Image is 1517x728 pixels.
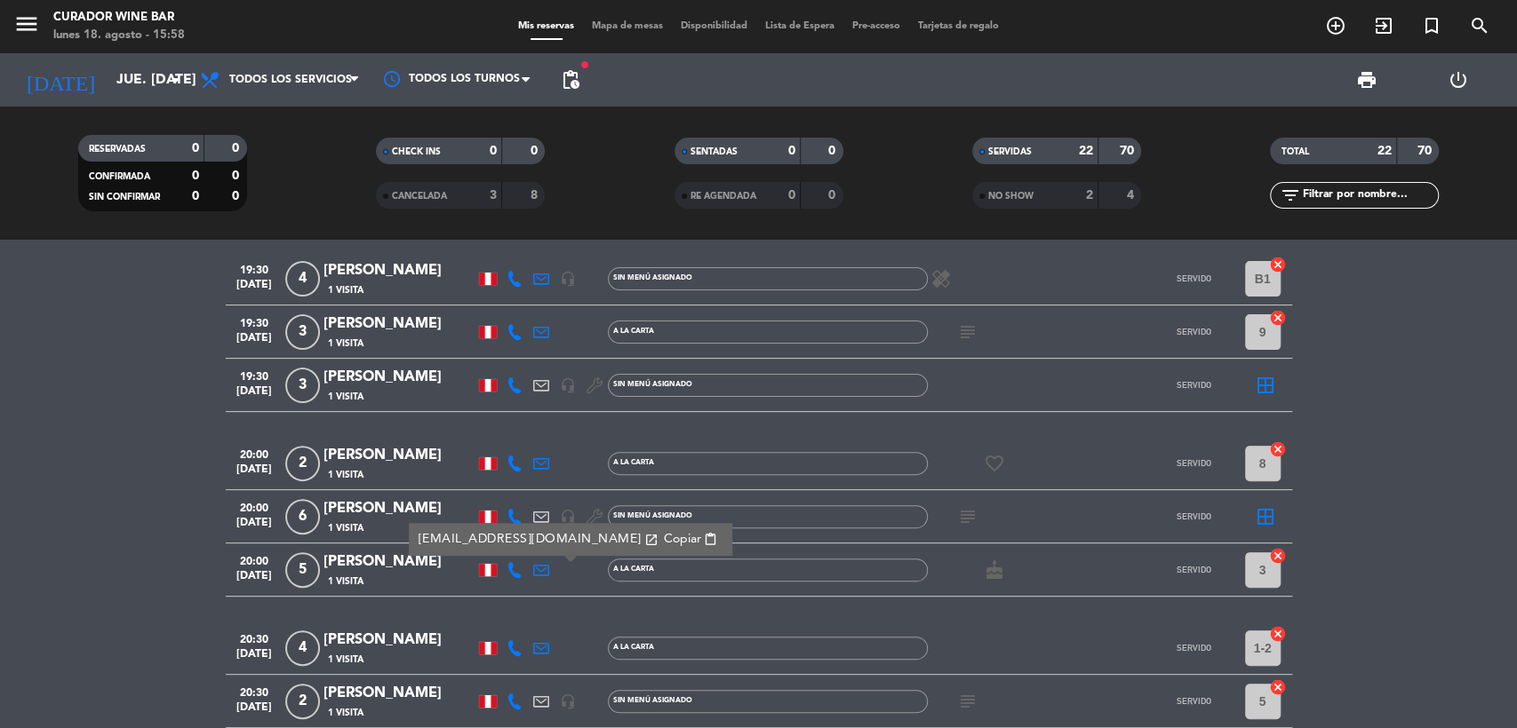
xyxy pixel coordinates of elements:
[1119,145,1137,157] strong: 70
[930,268,952,289] i: healing
[13,60,108,99] i: [DATE]
[643,533,658,547] i: open_in_new
[232,142,243,154] strong: 0
[328,336,363,351] span: 1 Visita
[1150,552,1239,588] button: SERVIDO
[323,629,475,652] div: [PERSON_NAME]
[613,381,692,388] span: Sin menú asignado
[13,11,40,37] i: menu
[328,283,363,297] span: 1 Visita
[1373,15,1394,36] i: exit_to_app
[1356,69,1377,91] span: print
[490,189,497,202] strong: 3
[165,69,187,91] i: arrow_drop_down
[232,681,276,701] span: 20:30
[1417,145,1435,157] strong: 70
[1150,684,1239,719] button: SERVIDO
[285,314,320,350] span: 3
[285,499,320,534] span: 6
[1177,458,1211,468] span: SERVIDO
[53,9,185,27] div: Curador Wine Bar
[909,21,1008,31] span: Tarjetas de regalo
[1150,368,1239,403] button: SERVIDO
[1177,643,1211,653] span: SERVIDO
[323,497,475,520] div: [PERSON_NAME]
[323,259,475,282] div: [PERSON_NAME]
[1177,696,1211,706] span: SERVIDO
[613,644,654,651] span: A la carta
[285,552,320,588] span: 5
[704,533,717,546] span: content_paste
[1126,189,1137,202] strong: 4
[663,530,700,549] span: Copiar
[613,328,654,335] span: A la carta
[1086,189,1093,202] strong: 2
[828,145,839,157] strong: 0
[1150,446,1239,481] button: SERVIDO
[232,701,276,722] span: [DATE]
[1177,380,1211,390] span: SERVIDO
[1255,375,1276,396] i: border_all
[957,506,978,527] i: subject
[1150,314,1239,350] button: SERVIDO
[531,145,541,157] strong: 0
[984,559,1005,581] i: cake
[1177,565,1211,574] span: SERVIDO
[1281,147,1308,156] span: TOTAL
[613,274,692,281] span: Sin menú asignado
[13,11,40,44] button: menu
[328,521,363,535] span: 1 Visita
[328,390,363,404] span: 1 Visita
[285,368,320,403] span: 3
[583,21,672,31] span: Mapa de mesas
[1300,186,1438,205] input: Filtrar por nombre...
[229,74,352,86] span: Todos los servicios
[788,145,795,157] strong: 0
[1150,499,1239,534] button: SERVIDO
[323,366,475,389] div: [PERSON_NAME]
[89,172,150,181] span: CONFIRMADA
[328,574,363,589] span: 1 Visita
[328,468,363,482] span: 1 Visita
[285,684,320,719] span: 2
[531,189,541,202] strong: 8
[509,21,583,31] span: Mis reservas
[560,509,576,525] i: headset_mic
[232,170,243,182] strong: 0
[232,365,276,385] span: 19:30
[232,312,276,332] span: 19:30
[490,145,497,157] strong: 0
[285,446,320,481] span: 2
[1412,53,1504,107] div: LOG OUT
[192,190,199,202] strong: 0
[1079,145,1093,157] strong: 22
[988,147,1032,156] span: SERVIDAS
[328,706,363,720] span: 1 Visita
[1177,511,1211,521] span: SERVIDO
[1421,15,1442,36] i: turned_in_not
[560,69,581,91] span: pending_actions
[232,517,276,537] span: [DATE]
[1269,440,1287,458] i: cancel
[232,190,243,202] strong: 0
[232,628,276,648] span: 20:30
[232,570,276,590] span: [DATE]
[323,682,475,705] div: [PERSON_NAME]
[285,261,320,297] span: 4
[1269,309,1287,327] i: cancel
[1177,273,1211,283] span: SERVIDO
[192,142,199,154] strong: 0
[1255,506,1276,527] i: border_all
[613,512,692,519] span: Sin menú asignado
[984,453,1005,474] i: favorite_border
[418,529,658,550] a: [EMAIL_ADDRESS][DOMAIN_NAME]open_in_new
[1279,185,1300,206] i: filter_list
[788,189,795,202] strong: 0
[957,321,978,343] i: subject
[691,147,738,156] span: SENTADAS
[392,147,441,156] span: CHECK INS
[232,385,276,406] span: [DATE]
[232,496,276,517] span: 20:00
[1269,678,1287,696] i: cancel
[1269,547,1287,565] i: cancel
